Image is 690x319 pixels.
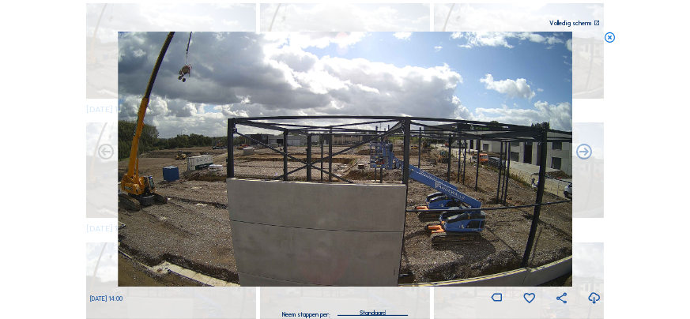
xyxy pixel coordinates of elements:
[549,21,591,27] div: Volledig scherm
[337,306,408,315] div: Standaard
[96,144,115,163] i: Forward
[282,312,330,318] div: Neem stappen per:
[575,144,594,163] i: Back
[90,295,123,302] span: [DATE] 14:00
[118,32,572,287] img: Image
